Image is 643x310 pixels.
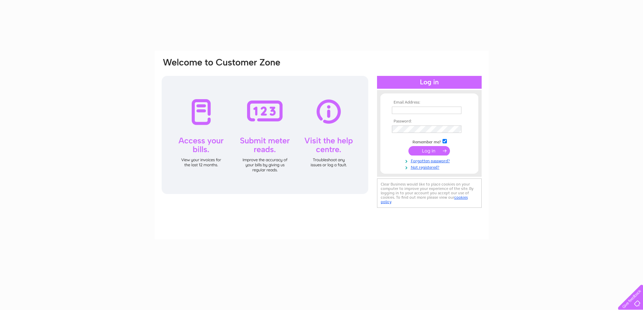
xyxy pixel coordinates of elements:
[381,195,468,204] a: cookies policy
[390,138,468,145] td: Remember me?
[392,164,468,170] a: Not registered?
[377,178,482,208] div: Clear Business would like to place cookies on your computer to improve your experience of the sit...
[390,119,468,124] th: Password:
[392,157,468,164] a: Forgotten password?
[390,100,468,105] th: Email Address:
[408,146,450,156] input: Submit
